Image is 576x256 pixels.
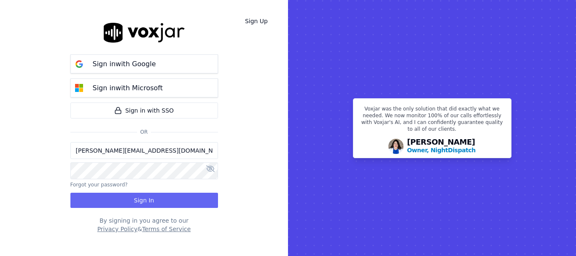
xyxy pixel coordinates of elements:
p: Owner, NightDispatch [407,146,476,154]
p: Sign in with Microsoft [93,83,163,93]
button: Terms of Service [142,225,191,233]
a: Sign in with SSO [70,102,218,119]
span: Or [137,129,151,135]
a: Sign Up [238,13,275,29]
input: Email [70,142,218,159]
button: Forgot your password? [70,181,128,188]
button: Sign inwith Microsoft [70,78,218,97]
div: By signing in you agree to our & [70,216,218,233]
p: Voxjar was the only solution that did exactly what we needed. We now monitor 100% of our calls ef... [358,105,506,136]
button: Sign inwith Google [70,54,218,73]
div: [PERSON_NAME] [407,138,476,154]
img: microsoft Sign in button [71,80,88,97]
button: Privacy Policy [97,225,137,233]
img: logo [104,23,185,43]
button: Sign In [70,193,218,208]
p: Sign in with Google [93,59,156,69]
img: google Sign in button [71,56,88,73]
img: Avatar [388,139,404,154]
